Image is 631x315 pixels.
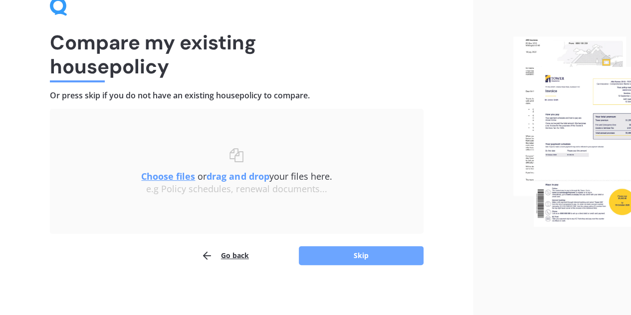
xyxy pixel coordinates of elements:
[50,90,423,101] h4: Or press skip if you do not have an existing house policy to compare.
[513,36,631,227] img: files.webp
[299,246,423,265] button: Skip
[70,184,404,195] div: e.g Policy schedules, renewal documents...
[201,246,249,266] button: Go back
[50,30,423,78] h1: Compare my existing house policy
[207,170,269,182] b: drag and drop
[141,170,195,182] u: Choose files
[141,170,332,182] span: or your files here.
